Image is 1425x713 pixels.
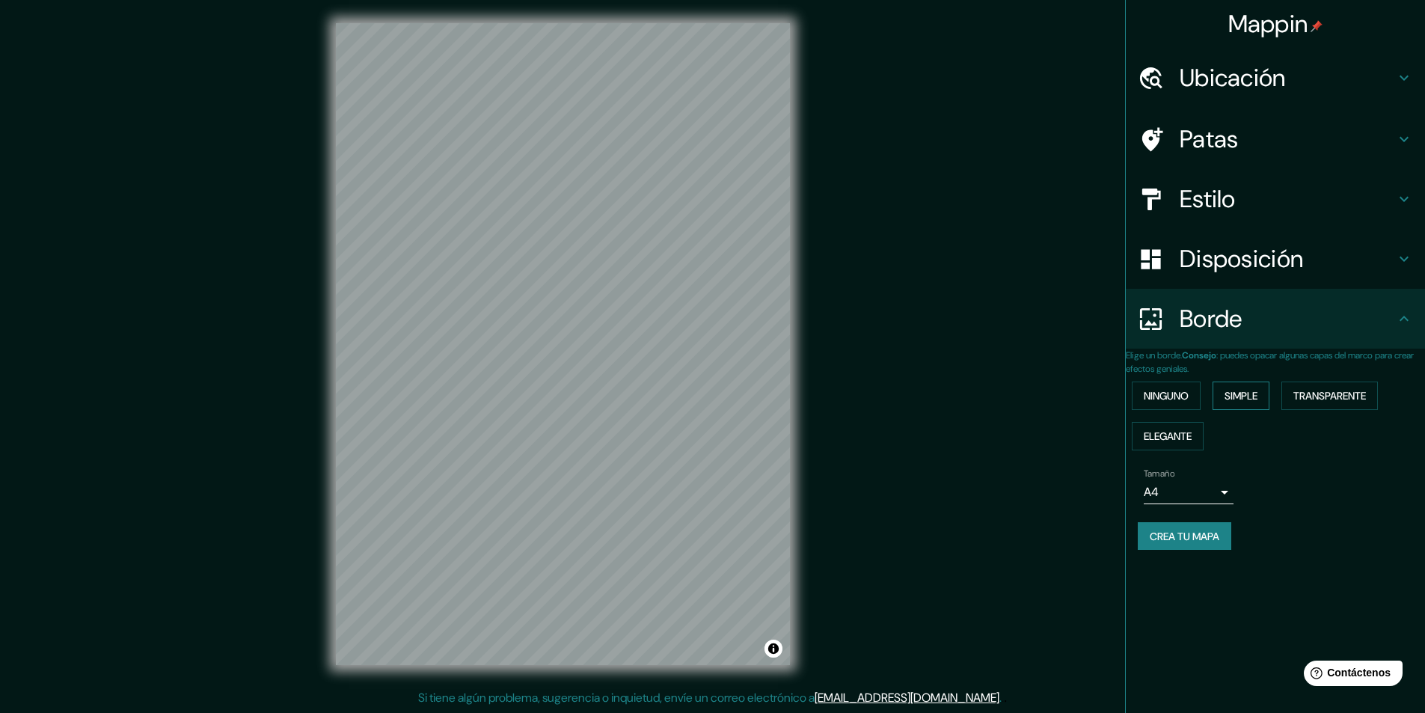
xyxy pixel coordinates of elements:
[1144,389,1189,403] font: Ninguno
[1144,480,1234,504] div: A4
[1180,62,1286,94] font: Ubicación
[1126,48,1425,108] div: Ubicación
[418,690,815,706] font: Si tiene algún problema, sugerencia o inquietud, envíe un correo electrónico a
[1126,169,1425,229] div: Estilo
[1150,530,1219,543] font: Crea tu mapa
[1002,689,1004,706] font: .
[815,690,999,706] a: [EMAIL_ADDRESS][DOMAIN_NAME]
[1132,422,1204,450] button: Elegante
[1144,484,1159,500] font: A4
[1144,468,1174,480] font: Tamaño
[1126,349,1414,375] font: : puedes opacar algunas capas del marco para crear efectos geniales.
[1144,429,1192,443] font: Elegante
[1132,382,1201,410] button: Ninguno
[1225,389,1257,403] font: Simple
[1311,20,1323,32] img: pin-icon.png
[1126,229,1425,289] div: Disposición
[999,690,1002,706] font: .
[1182,349,1216,361] font: Consejo
[1228,8,1308,40] font: Mappin
[1126,349,1182,361] font: Elige un borde.
[1180,303,1242,334] font: Borde
[1126,109,1425,169] div: Patas
[764,640,782,658] button: Activar o desactivar atribución
[1138,522,1231,551] button: Crea tu mapa
[1293,389,1366,403] font: Transparente
[1281,382,1378,410] button: Transparente
[1180,183,1236,215] font: Estilo
[1292,655,1409,697] iframe: Lanzador de widgets de ayuda
[1180,123,1239,155] font: Patas
[1180,243,1303,275] font: Disposición
[1004,689,1007,706] font: .
[336,23,790,665] canvas: Mapa
[1213,382,1269,410] button: Simple
[1126,289,1425,349] div: Borde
